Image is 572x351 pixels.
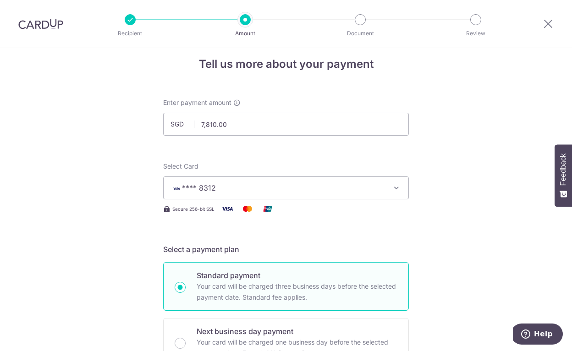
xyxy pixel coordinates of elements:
p: Review [442,29,510,38]
span: SGD [170,120,194,129]
img: Mastercard [238,203,257,214]
img: VISA [171,185,182,192]
button: Feedback - Show survey [555,144,572,207]
p: Next business day payment [197,326,397,337]
p: Recipient [96,29,164,38]
h5: Select a payment plan [163,244,409,255]
iframe: Opens a widget where you can find more information [513,324,563,346]
img: Union Pay [258,203,277,214]
p: Your card will be charged three business days before the selected payment date. Standard fee appl... [197,281,397,303]
h4: Tell us more about your payment [163,56,409,72]
img: CardUp [18,18,63,29]
p: Amount [211,29,279,38]
span: Enter payment amount [163,98,231,107]
span: Feedback [559,154,567,186]
p: Document [326,29,394,38]
p: Standard payment [197,270,397,281]
img: Visa [218,203,236,214]
span: translation missing: en.payables.payment_networks.credit_card.summary.labels.select_card [163,162,198,170]
input: 0.00 [163,113,409,136]
span: Secure 256-bit SSL [172,205,214,213]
